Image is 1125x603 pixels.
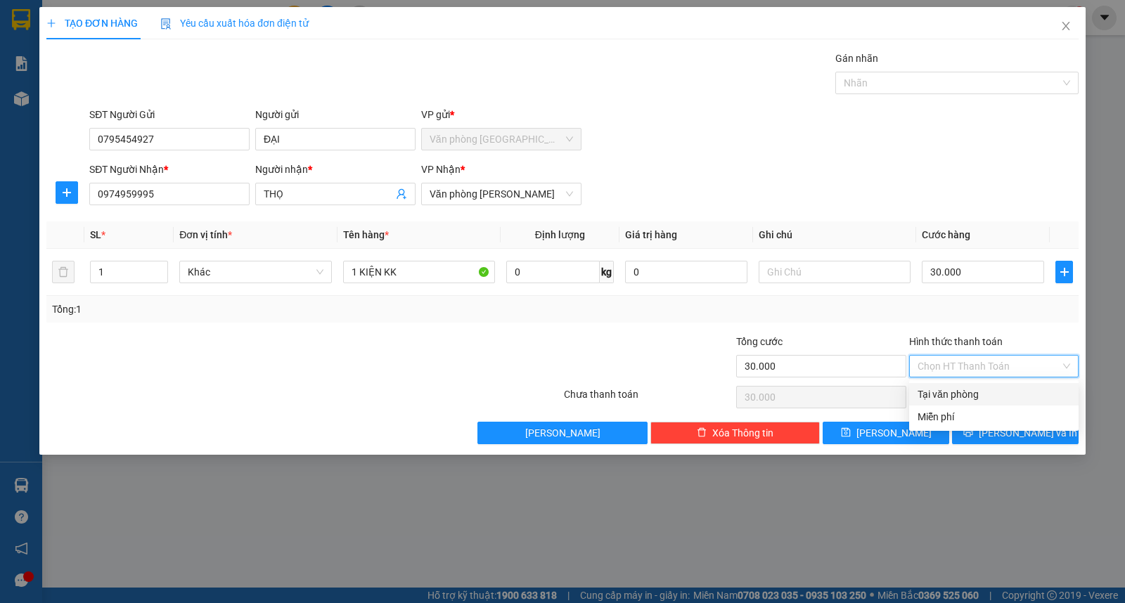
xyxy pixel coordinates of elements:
input: Ghi Chú [759,261,911,283]
span: Tổng cước [736,336,783,347]
span: [PERSON_NAME] [525,425,600,441]
div: Chưa thanh toán [562,387,735,411]
button: Close [1046,7,1086,46]
button: deleteXóa Thông tin [650,422,820,444]
span: [PERSON_NAME] [856,425,932,441]
button: plus [1055,261,1073,283]
span: Văn phòng Kiên Giang [430,129,573,150]
input: 0 [625,261,747,283]
input: VD: Bàn, Ghế [343,261,495,283]
span: Yêu cầu xuất hóa đơn điện tử [160,18,309,29]
div: VP gửi [421,107,581,122]
span: SL [90,229,101,240]
div: Người gửi [255,107,416,122]
span: Định lượng [535,229,585,240]
span: VP Nhận [421,164,461,175]
span: Cước hàng [922,229,970,240]
div: SĐT Người Nhận [89,162,250,177]
span: Xóa Thông tin [712,425,773,441]
span: delete [697,427,707,439]
span: plus [1056,266,1072,278]
span: user-add [396,188,407,200]
div: Tại văn phòng [918,387,1070,402]
span: Đơn vị tính [179,229,232,240]
span: close [1060,20,1072,32]
div: Người nhận [255,162,416,177]
span: save [841,427,851,439]
button: [PERSON_NAME] [477,422,647,444]
span: kg [600,261,614,283]
span: printer [963,427,973,439]
button: plus [56,181,78,204]
button: save[PERSON_NAME] [823,422,949,444]
button: delete [52,261,75,283]
div: Miễn phí [918,409,1070,424]
button: printer[PERSON_NAME] và In [952,422,1079,444]
span: plus [56,187,77,198]
div: Tổng: 1 [52,301,435,317]
span: Tên hàng [343,229,389,240]
span: TẠO ĐƠN HÀNG [46,18,138,29]
th: Ghi chú [753,221,916,249]
span: [PERSON_NAME] và In [979,425,1077,441]
span: Khác [188,261,323,283]
label: Gán nhãn [835,53,878,64]
div: SĐT Người Gửi [89,107,250,122]
span: Giá trị hàng [625,229,677,240]
img: icon [160,18,172,30]
span: Văn phòng Vũ Linh [430,183,573,205]
span: plus [46,18,56,28]
label: Hình thức thanh toán [909,336,1003,347]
